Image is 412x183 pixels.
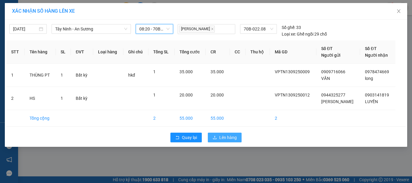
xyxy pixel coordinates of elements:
[211,93,224,97] span: 20.000
[365,76,373,81] span: long
[2,39,63,43] span: [PERSON_NAME]:
[321,46,333,51] span: Số ĐT
[25,64,56,87] td: THÙNG PT
[182,134,197,141] span: Quay lại
[275,69,310,74] span: VPTN1309250009
[139,24,170,33] span: 08:20 - 70B-022.08
[390,3,407,20] button: Close
[93,40,123,64] th: Loại hàng
[48,18,83,26] span: 01 Võ Văn Truyện, KP.1, Phường 2
[6,64,25,87] td: 1
[219,134,237,141] span: Lên hàng
[48,10,81,17] span: Bến xe [GEOGRAPHIC_DATA]
[270,40,317,64] th: Mã GD
[365,53,388,58] span: Người nhận
[365,93,389,97] span: 0903141819
[206,110,230,127] td: 55.000
[365,69,389,74] span: 0978474669
[321,76,330,81] span: VĂN
[282,24,295,31] span: Số ghế:
[206,40,230,64] th: CR
[230,40,246,64] th: CC
[179,69,193,74] span: 35.000
[275,93,310,97] span: VPTN1309250012
[282,31,296,37] span: Loại xe:
[128,73,135,77] span: hkđ
[30,38,63,43] span: VPTN1309250016
[61,73,63,77] span: 1
[153,69,156,74] span: 1
[396,9,401,14] span: close
[16,33,74,37] span: -----------------------------------------
[321,93,345,97] span: 0944325277
[170,133,202,142] button: rollbackQuay lại
[321,99,353,104] span: [PERSON_NAME]
[25,40,56,64] th: Tên hàng
[211,27,214,30] span: close
[13,44,37,47] span: 09:07:15 [DATE]
[61,96,63,101] span: 1
[179,93,193,97] span: 20.000
[246,40,270,64] th: Thu hộ
[282,24,301,31] div: 33
[2,44,37,47] span: In ngày:
[6,87,25,110] td: 2
[48,3,83,8] strong: ĐỒNG PHƯỚC
[321,53,341,58] span: Người gửi
[2,4,29,30] img: logo
[213,135,217,140] span: upload
[211,69,224,74] span: 35.000
[25,110,56,127] td: Tổng cộng
[13,26,38,32] input: 13/09/2025
[55,24,127,33] span: Tây Ninh - An Sương
[6,40,25,64] th: STT
[12,8,75,14] span: XÁC NHẬN SỐ HÀNG LÊN XE
[71,87,93,110] td: Bất kỳ
[270,110,317,127] td: 2
[175,40,206,64] th: Tổng cước
[175,135,179,140] span: rollback
[123,40,149,64] th: Ghi chú
[148,110,175,127] td: 2
[208,133,242,142] button: uploadLên hàng
[321,69,345,74] span: 0909716066
[56,40,71,64] th: SL
[48,27,74,30] span: Hotline: 19001152
[71,64,93,87] td: Bất kỳ
[25,87,56,110] td: HS
[71,40,93,64] th: ĐVT
[244,24,273,33] span: 70B-022.08
[148,40,175,64] th: Tổng SL
[179,26,215,33] span: [PERSON_NAME]
[175,110,206,127] td: 55.000
[153,93,156,97] span: 1
[124,27,128,31] span: down
[365,46,376,51] span: Số ĐT
[365,99,378,104] span: LUYẾN
[282,31,327,37] div: Ghế ngồi 29 chỗ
